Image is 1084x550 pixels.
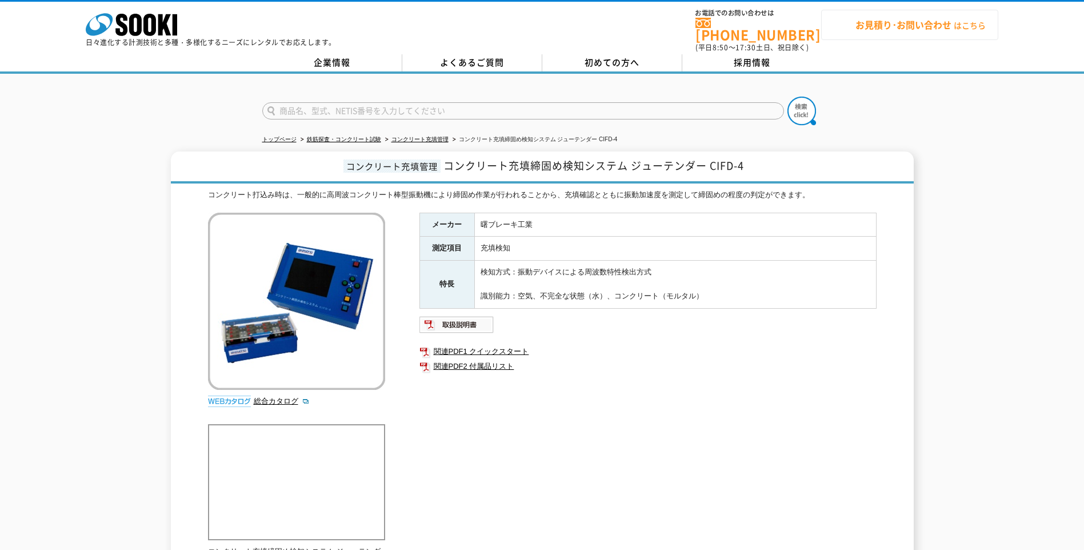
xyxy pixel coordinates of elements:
a: お見積り･お問い合わせはこちら [821,10,998,40]
a: よくあるご質問 [402,54,542,71]
a: 企業情報 [262,54,402,71]
li: コンクリート充填締固め検知システム ジューテンダー CIFD-4 [450,134,618,146]
a: トップページ [262,136,297,142]
span: (平日 ～ 土日、祝日除く) [695,42,809,53]
span: コンクリート充填締固め検知システム ジューテンダー CIFD-4 [443,158,744,173]
img: webカタログ [208,396,251,407]
span: コンクリート充填管理 [343,160,441,173]
a: [PHONE_NUMBER] [695,18,821,41]
input: 商品名、型式、NETIS番号を入力してください [262,102,784,119]
img: コンクリート充填締固め検知システム ジューテンダー CIFD-4 [208,213,385,390]
a: 関連PDF1 クイックスタート [419,344,877,359]
a: 初めての方へ [542,54,682,71]
th: 測定項目 [419,237,474,261]
a: 採用情報 [682,54,822,71]
a: 取扱説明書 [419,323,494,332]
strong: お見積り･お問い合わせ [855,18,951,31]
td: 曙ブレーキ工業 [474,213,876,237]
a: コンクリート充填管理 [391,136,449,142]
a: 鉄筋探査・コンクリート試験 [307,136,381,142]
a: 関連PDF2 付属品リスト [419,359,877,374]
td: 充填検知 [474,237,876,261]
span: 8:50 [713,42,729,53]
td: 検知方式：振動デバイスによる周波数特性検出方式 識別能力：空気、不完全な状態（水）、コンクリート（モルタル） [474,261,876,308]
div: コンクリート打込み時は、一般的に高周波コンクリート棒型振動機により締固め作業が行われることから、充填確認とともに振動加速度を測定して締固めの程度の判定ができます。 [208,189,877,201]
span: 17:30 [735,42,756,53]
span: 初めての方へ [585,56,639,69]
span: はこちら [833,17,986,34]
img: btn_search.png [787,97,816,125]
a: 総合カタログ [254,397,310,405]
img: 取扱説明書 [419,316,494,334]
th: メーカー [419,213,474,237]
p: 日々進化する計測技術と多種・多様化するニーズにレンタルでお応えします。 [86,39,336,46]
span: お電話でのお問い合わせは [695,10,821,17]
th: 特長 [419,261,474,308]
